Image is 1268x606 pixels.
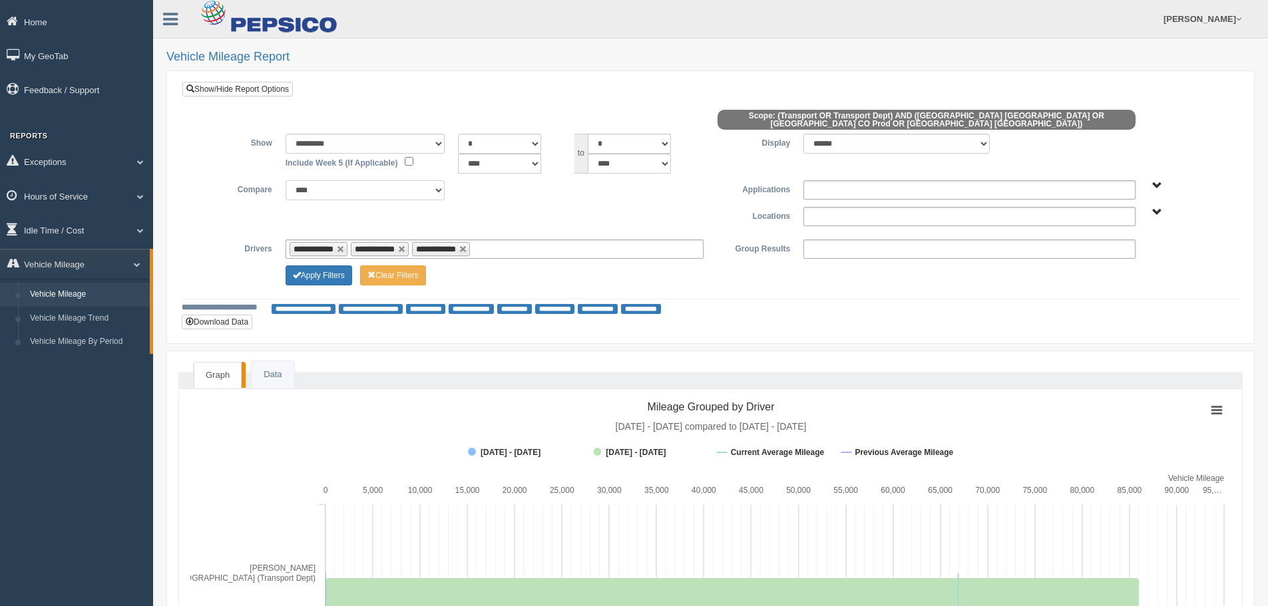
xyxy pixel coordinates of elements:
text: 10,000 [408,486,433,495]
text: 20,000 [503,486,527,495]
text: 60,000 [881,486,905,495]
tspan: 95,… [1203,486,1222,495]
tspan: Vehicle Mileage [1168,474,1224,483]
label: Show [192,134,279,150]
tspan: Mileage Grouped by Driver [647,401,775,412]
button: Change Filter Options [360,265,426,285]
tspan: [DATE] - [DATE] compared to [DATE] - [DATE] [616,421,807,432]
button: Change Filter Options [286,265,352,285]
text: 55,000 [833,486,858,495]
text: 65,000 [928,486,952,495]
a: Data [252,361,294,388]
span: to [574,134,588,174]
text: 35,000 [644,486,669,495]
text: 80,000 [1070,486,1094,495]
text: 70,000 [975,486,1000,495]
label: Drivers [192,239,279,255]
label: Display [710,134,797,150]
label: Applications [710,180,797,196]
a: Show/Hide Report Options [182,82,293,96]
tspan: Previous Average Mileage [855,448,953,457]
label: Include Week 5 (If Applicable) [286,154,398,170]
text: 5,000 [363,486,383,495]
text: 15,000 [455,486,480,495]
text: 75,000 [1022,486,1047,495]
tspan: [PERSON_NAME] [250,563,316,573]
text: 40,000 [692,486,716,495]
text: 0 [323,486,328,495]
text: 90,000 [1165,486,1189,495]
label: Compare [192,180,279,196]
tspan: Current Average Mileage [731,448,825,457]
text: 85,000 [1118,486,1142,495]
tspan: [DATE] - [DATE] [606,448,666,457]
label: Locations [711,207,797,223]
label: Group Results [710,239,797,255]
tspan: Las Vegas [GEOGRAPHIC_DATA] (Transport Dept) [132,573,316,583]
a: Vehicle Mileage [24,283,150,307]
tspan: [DATE] - [DATE] [481,448,540,457]
text: 45,000 [739,486,763,495]
span: Scope: (Transport OR Transport Dept) AND ([GEOGRAPHIC_DATA] [GEOGRAPHIC_DATA] OR [GEOGRAPHIC_DATA... [718,110,1136,130]
button: Download Data [182,315,252,329]
a: Vehicle Mileage Trend [24,307,150,331]
text: 50,000 [786,486,811,495]
h2: Vehicle Mileage Report [166,51,1255,64]
text: 25,000 [550,486,574,495]
a: Vehicle Mileage By Period [24,330,150,354]
text: 30,000 [597,486,622,495]
a: Graph [194,362,242,388]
